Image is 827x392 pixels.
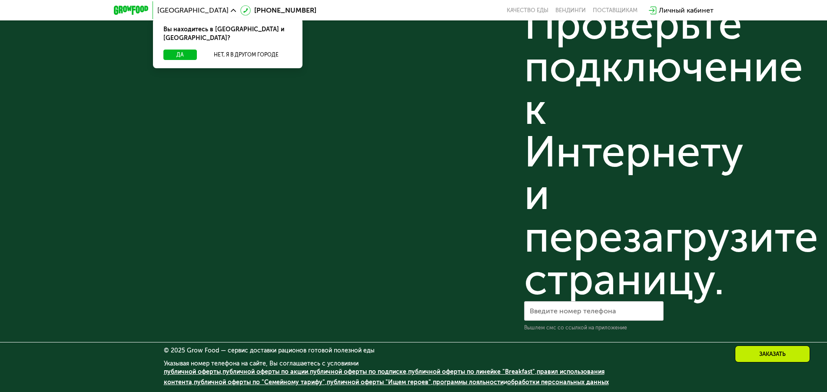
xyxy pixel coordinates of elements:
[507,379,609,386] a: обработки персональных данных
[555,7,586,14] a: Вендинги
[507,7,548,14] a: Качество еды
[164,368,221,375] a: публичной оферты
[164,361,664,392] div: Указывая номер телефона на сайте, Вы соглашаетесь с условиями
[433,379,504,386] a: программы лояльности
[164,368,609,386] span: , , , , , , , и
[524,324,664,331] div: Вышлем смс со ссылкой на приложение
[157,7,229,14] span: [GEOGRAPHIC_DATA]
[240,5,316,16] a: [PHONE_NUMBER]
[164,348,664,354] div: © 2025 Grow Food — сервис доставки рационов готовой полезной еды
[408,368,535,375] a: публичной оферты по линейке "Breakfast"
[163,50,197,60] button: Да
[659,5,714,16] div: Личный кабинет
[327,379,431,386] a: публичной оферты "Ищем героев"
[223,368,308,375] a: публичной оферты по акции
[153,18,302,50] div: Вы находитесь в [GEOGRAPHIC_DATA] и [GEOGRAPHIC_DATA]?
[200,50,292,60] button: Нет, я в другом городе
[735,345,810,362] div: Заказать
[310,368,406,375] a: публичной оферты по подписке
[593,7,638,14] div: поставщикам
[530,309,616,313] label: Введите номер телефона
[194,379,325,386] a: публичной оферты по "Семейному тарифу"
[164,368,604,386] a: правил использования контента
